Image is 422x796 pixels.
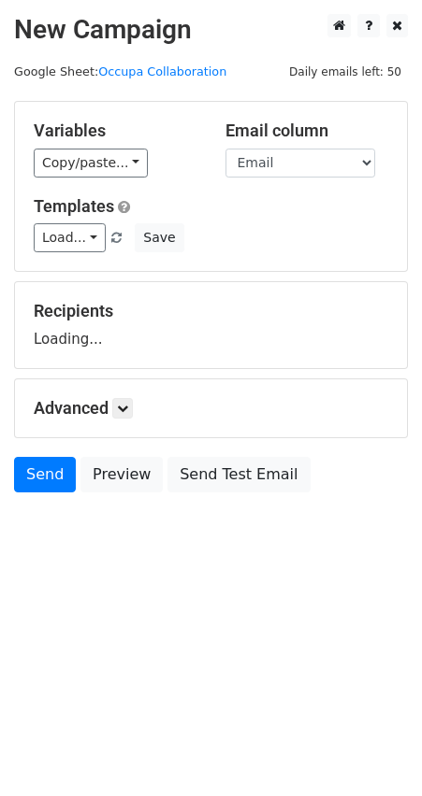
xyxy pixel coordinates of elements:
a: Templates [34,196,114,216]
span: Daily emails left: 50 [283,62,408,82]
a: Preview [80,457,163,492]
h5: Variables [34,121,197,141]
a: Send Test Email [167,457,310,492]
a: Send [14,457,76,492]
h2: New Campaign [14,14,408,46]
h5: Email column [226,121,389,141]
h5: Recipients [34,301,388,321]
a: Occupa Collaboration [98,64,226,78]
button: Save [135,223,183,252]
h5: Advanced [34,398,388,419]
small: Google Sheet: [14,64,226,78]
a: Daily emails left: 50 [283,64,408,78]
div: Loading... [34,301,388,349]
a: Load... [34,223,106,252]
a: Copy/paste... [34,149,148,178]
